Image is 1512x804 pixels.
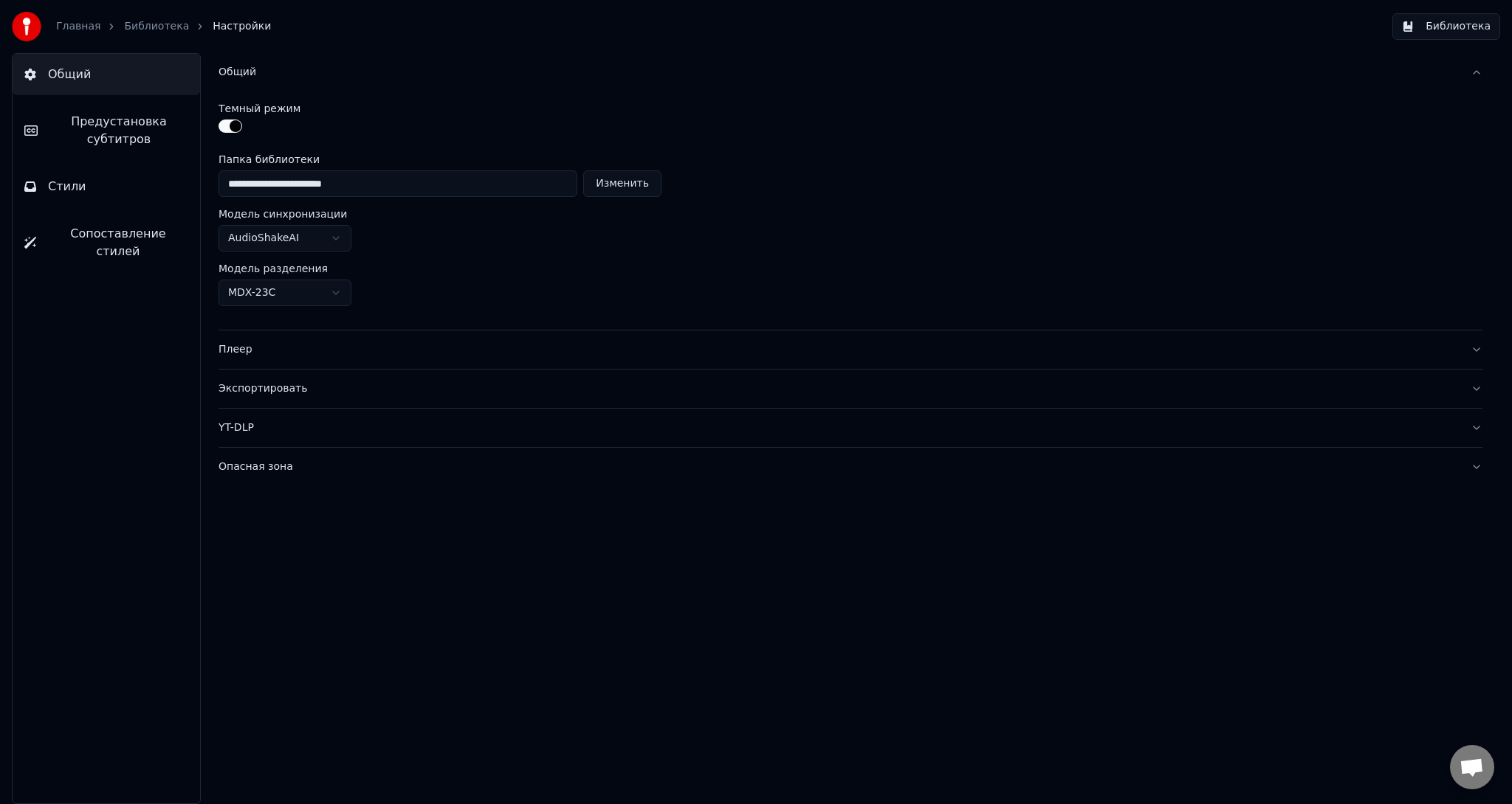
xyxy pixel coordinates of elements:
[13,101,200,160] button: Предустановка субтитров
[219,53,1482,91] button: Общий
[13,54,200,95] button: Общий
[583,170,661,197] button: Изменить
[48,225,188,260] span: Сопоставление стилей
[48,66,91,83] span: Общий
[219,342,1459,357] div: Плеер
[219,420,1459,435] div: YT-DLP
[56,19,271,34] nav: breadcrumb
[1450,745,1494,789] a: Открытый чат
[48,178,86,195] span: Стили
[219,460,1459,474] div: Опасная зона
[219,409,1482,447] button: YT-DLP
[219,154,661,164] label: Папка библиотеки
[219,263,328,274] label: Модель разделения
[12,12,41,41] img: youka
[49,113,188,148] span: Предустановка субтитров
[13,166,200,207] button: Стили
[1392,13,1500,40] button: Библиотека
[219,370,1482,408] button: Экспортировать
[219,381,1459,396] div: Экспортировать
[219,65,1459,80] div: Общий
[219,91,1482,330] div: Общий
[13,213,200,272] button: Сопоставление стилей
[219,330,1482,369] button: Плеер
[56,19,100,34] a: Главная
[124,19,189,34] a: Библиотека
[219,103,300,114] label: Темный режим
[219,448,1482,486] button: Опасная зона
[213,19,271,34] span: Настройки
[219,209,347,219] label: Модель синхронизации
